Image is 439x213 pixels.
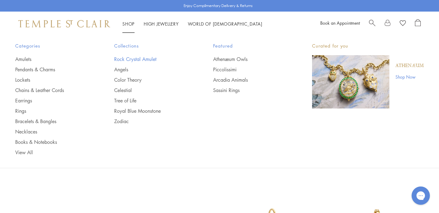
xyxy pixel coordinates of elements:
[144,21,179,27] a: High JewelleryHigh Jewellery
[369,19,375,28] a: Search
[213,76,288,83] a: Arcadia Animals
[114,108,189,114] a: Royal Blue Moonstone
[114,76,189,83] a: Color Theory
[18,20,110,27] img: Temple St. Clair
[400,19,406,28] a: View Wishlist
[395,73,424,80] a: Shop Now
[122,21,135,27] a: ShopShop
[409,184,433,207] iframe: Gorgias live chat messenger
[213,66,288,73] a: Piccolissimi
[114,97,189,104] a: Tree of Life
[15,149,90,156] a: View All
[114,118,189,125] a: Zodiac
[15,97,90,104] a: Earrings
[213,87,288,94] a: Sassini Rings
[415,19,421,28] a: Open Shopping Bag
[15,118,90,125] a: Bracelets & Bangles
[114,87,189,94] a: Celestial
[15,76,90,83] a: Lockets
[213,42,288,50] span: Featured
[320,20,360,26] a: Book an Appointment
[15,108,90,114] a: Rings
[213,56,288,62] a: Athenæum Owls
[15,42,90,50] span: Categories
[15,128,90,135] a: Necklaces
[15,87,90,94] a: Chains & Leather Cords
[114,42,189,50] span: Collections
[188,21,262,27] a: World of [DEMOGRAPHIC_DATA]World of [DEMOGRAPHIC_DATA]
[15,139,90,145] a: Books & Notebooks
[122,20,262,28] nav: Main navigation
[15,66,90,73] a: Pendants & Charms
[395,62,424,69] a: Athenæum
[184,3,253,9] p: Enjoy Complimentary Delivery & Returns
[114,66,189,73] a: Angels
[312,42,424,50] p: Curated for you
[114,56,189,62] a: Rock Crystal Amulet
[15,56,90,62] a: Amulets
